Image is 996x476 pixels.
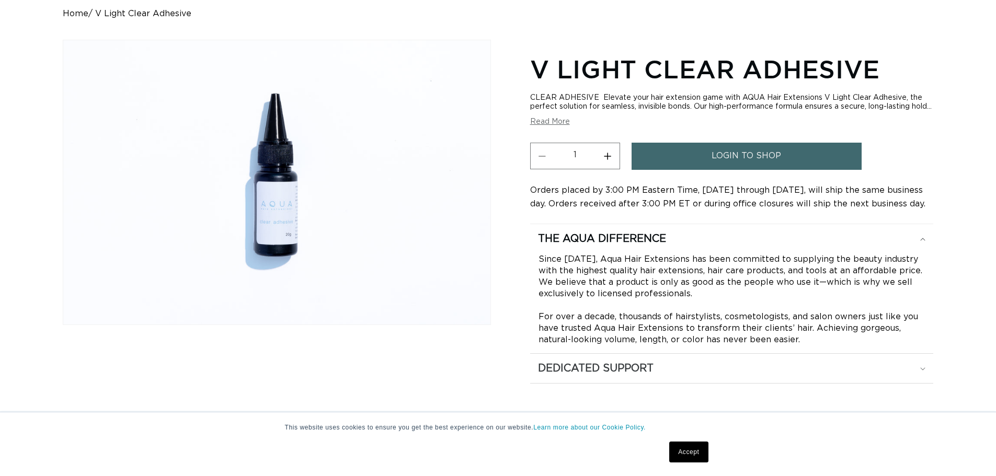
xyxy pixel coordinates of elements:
summary: Dedicated Support [530,354,933,383]
a: login to shop [632,143,862,169]
span: login to shop [712,143,781,169]
nav: breadcrumbs [63,9,933,19]
a: Learn more about our Cookie Policy. [533,424,646,431]
p: Since [DATE], Aqua Hair Extensions has been committed to supplying the beauty industry with the h... [539,253,925,345]
a: Accept [669,442,708,462]
span: Orders placed by 3:00 PM Eastern Time, [DATE] through [DATE], will ship the same business day. Or... [530,186,925,208]
p: This website uses cookies to ensure you get the best experience on our website. [285,423,712,432]
div: CLEAR ADHESIVE Elevate your hair extension game with AQUA Hair Extensions V Light Clear Adhesive,... [530,94,933,111]
h1: V Light Clear Adhesive [530,53,933,85]
button: Read More [530,118,570,126]
a: Home [63,9,88,19]
media-gallery: Gallery Viewer [63,40,491,325]
h2: The Aqua Difference [538,232,666,246]
span: V Light Clear Adhesive [95,9,191,19]
h2: Dedicated Support [538,362,654,375]
summary: The Aqua Difference [530,224,933,253]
